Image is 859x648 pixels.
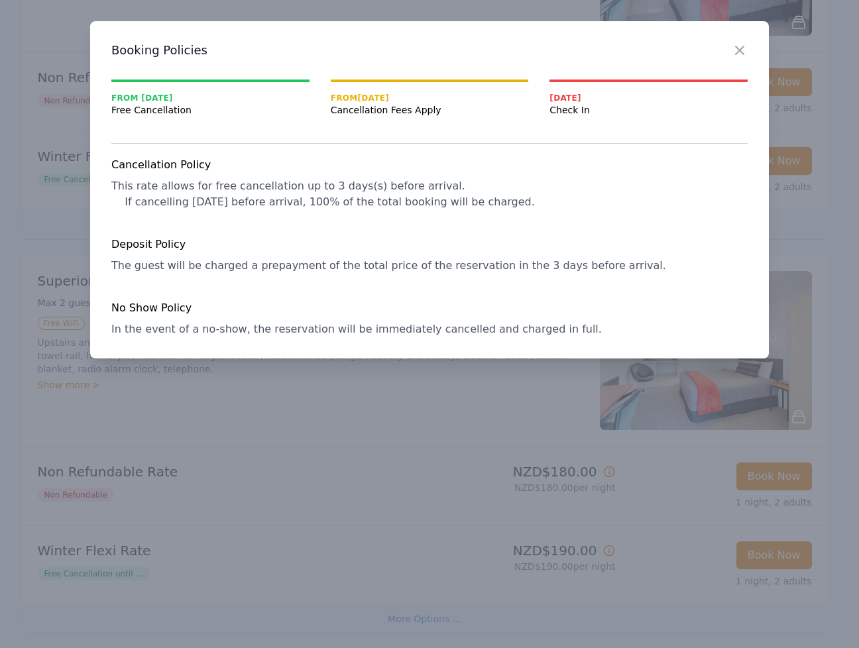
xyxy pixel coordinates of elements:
[111,237,748,252] h4: Deposit Policy
[111,300,748,316] h4: No Show Policy
[111,42,748,58] h3: Booking Policies
[549,103,748,117] span: Check In
[111,157,748,173] h4: Cancellation Policy
[111,180,535,208] span: This rate allows for free cancellation up to 3 days(s) before arrival. If cancelling [DATE] befor...
[111,93,310,103] span: From [DATE]
[111,323,602,335] span: In the event of a no-show, the reservation will be immediately cancelled and charged in full.
[111,103,310,117] span: Free Cancellation
[111,259,666,272] span: The guest will be charged a prepayment of the total price of the reservation in the 3 days before...
[111,80,748,117] nav: Progress mt-20
[331,103,529,117] span: Cancellation Fees Apply
[331,93,529,103] span: From [DATE]
[549,93,748,103] span: [DATE]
